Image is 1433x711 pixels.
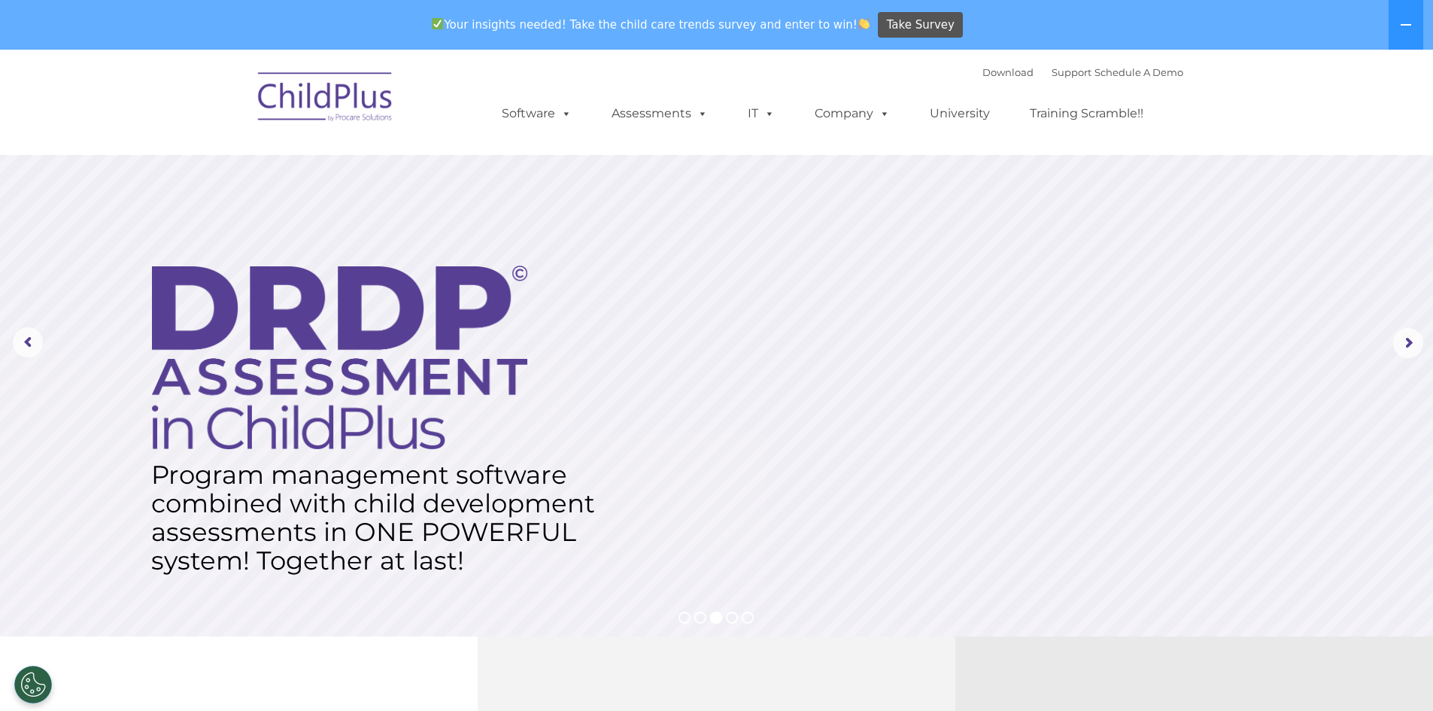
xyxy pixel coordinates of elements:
a: Company [800,99,905,129]
a: Take Survey [878,12,963,38]
a: Download [982,66,1034,78]
a: Training Scramble!! [1015,99,1158,129]
a: Schedule A Demo [1094,66,1183,78]
a: Assessments [597,99,723,129]
a: University [915,99,1005,129]
img: 👏 [858,18,870,29]
font: | [982,66,1183,78]
a: Support [1052,66,1091,78]
span: Phone number [209,161,273,172]
span: Your insights needed! Take the child care trends survey and enter to win! [426,10,876,39]
span: Take Survey [887,12,955,38]
button: Cookies Settings [14,666,52,703]
a: Learn More [153,554,335,603]
a: Software [487,99,587,129]
rs-layer: Program management software combined with child development assessments in ONE POWERFUL system! T... [151,460,610,575]
a: IT [733,99,790,129]
span: Last name [209,99,255,111]
img: ChildPlus by Procare Solutions [250,62,401,137]
img: ✅ [432,18,443,29]
img: DRDP Assessment in ChildPlus [152,266,527,449]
